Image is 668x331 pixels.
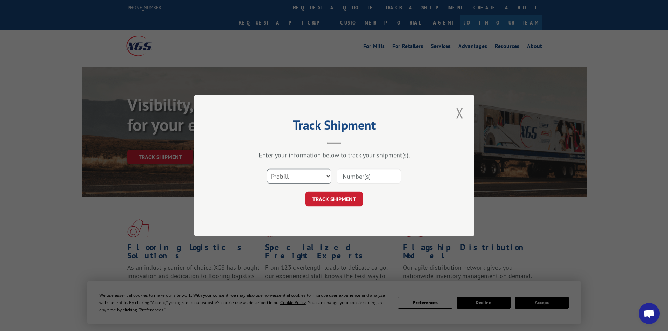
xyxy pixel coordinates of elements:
h2: Track Shipment [229,120,439,133]
button: Close modal [454,103,466,123]
input: Number(s) [337,169,401,184]
div: Enter your information below to track your shipment(s). [229,151,439,159]
a: Open chat [639,303,660,324]
button: TRACK SHIPMENT [305,192,363,206]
